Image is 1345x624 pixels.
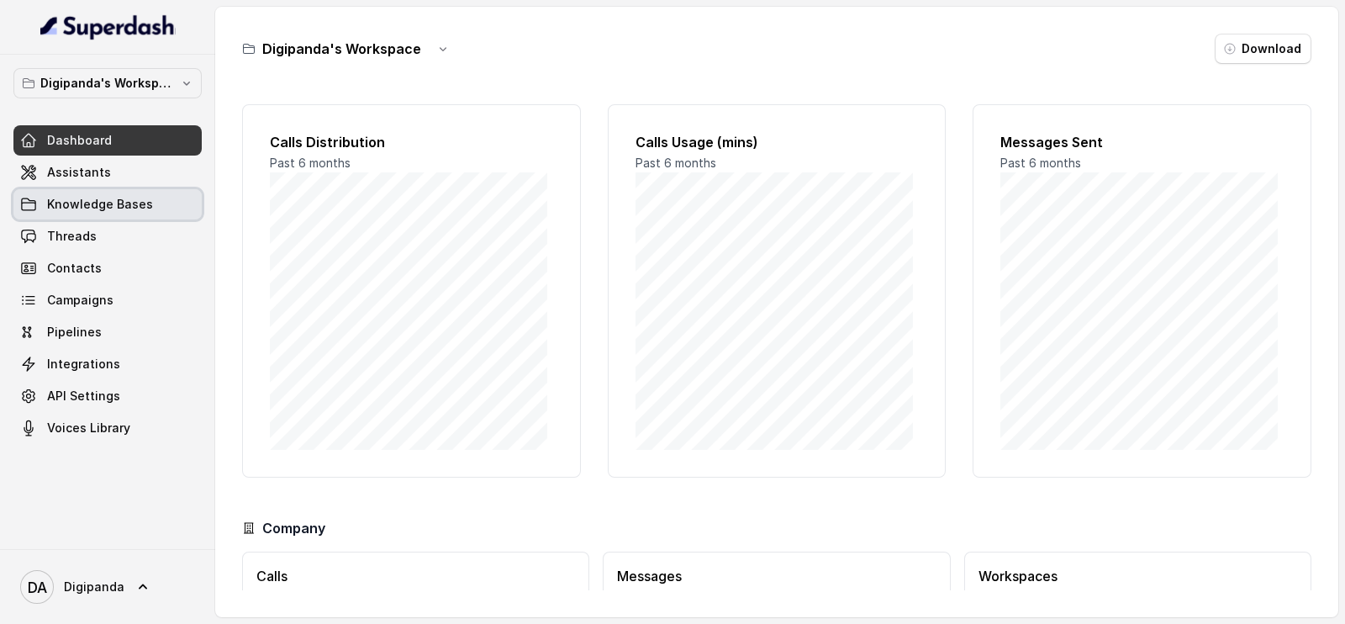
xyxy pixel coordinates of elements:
[13,413,202,443] a: Voices Library
[636,132,919,152] h2: Calls Usage (mins)
[13,563,202,611] a: Digipanda
[47,260,102,277] span: Contacts
[1215,34,1311,64] button: Download
[13,189,202,219] a: Knowledge Bases
[13,285,202,315] a: Campaigns
[47,228,97,245] span: Threads
[270,156,351,170] span: Past 6 months
[13,317,202,347] a: Pipelines
[1000,132,1284,152] h2: Messages Sent
[978,566,1297,586] h3: Workspaces
[13,349,202,379] a: Integrations
[47,388,120,405] span: API Settings
[47,132,112,149] span: Dashboard
[47,164,111,181] span: Assistants
[47,292,113,309] span: Campaigns
[13,68,202,98] button: Digipanda's Workspace
[262,39,421,59] h3: Digipanda's Workspace
[256,566,575,586] h3: Calls
[28,579,47,596] text: DA
[1000,156,1081,170] span: Past 6 months
[617,566,936,586] h3: Messages
[13,125,202,156] a: Dashboard
[13,381,202,411] a: API Settings
[64,579,124,595] span: Digipanda
[47,356,120,373] span: Integrations
[47,324,102,341] span: Pipelines
[13,253,202,283] a: Contacts
[13,221,202,251] a: Threads
[262,518,325,538] h3: Company
[636,156,716,170] span: Past 6 months
[40,73,175,93] p: Digipanda's Workspace
[13,157,202,188] a: Assistants
[47,196,153,213] span: Knowledge Bases
[47,420,130,436] span: Voices Library
[40,13,176,40] img: light.svg
[270,132,553,152] h2: Calls Distribution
